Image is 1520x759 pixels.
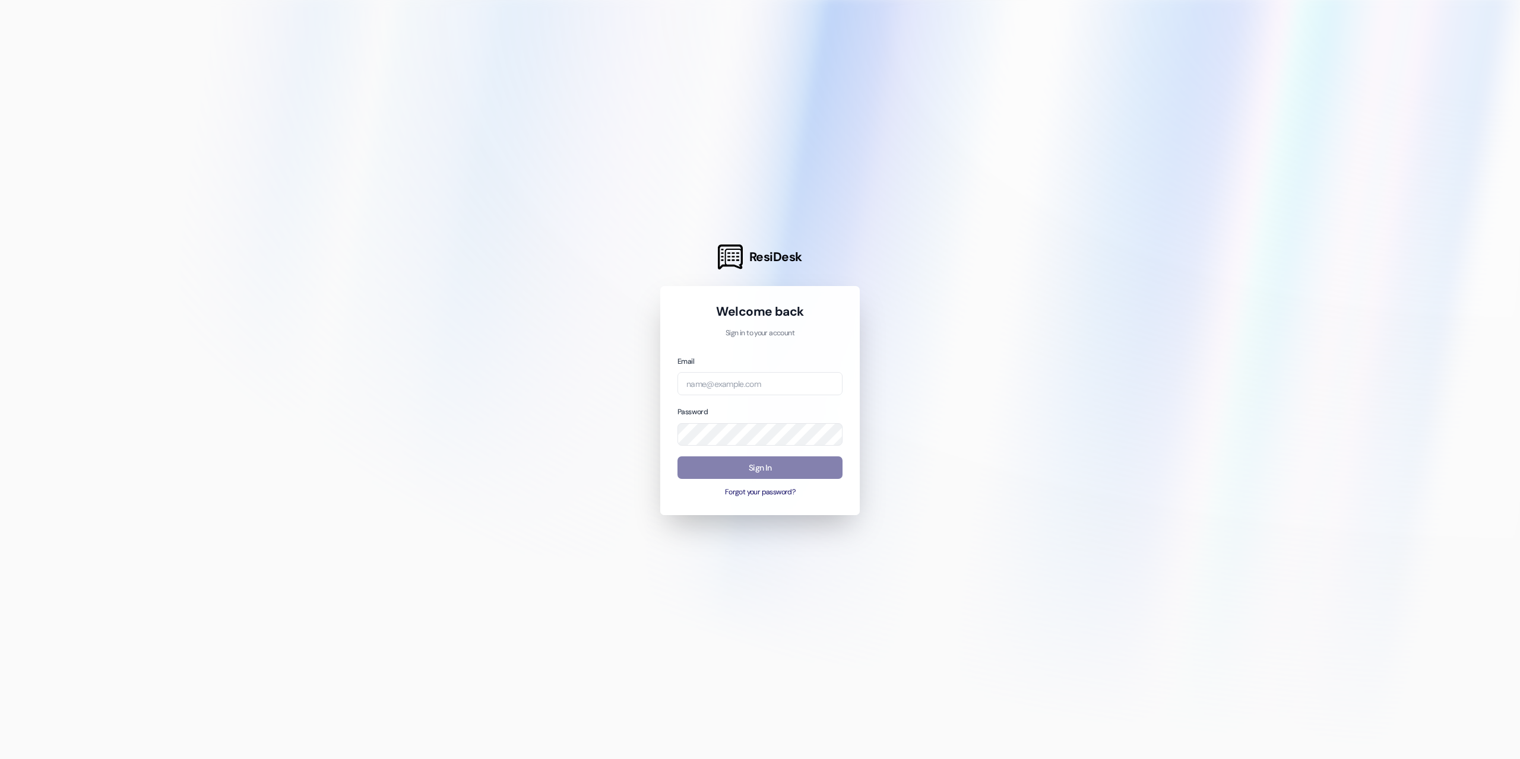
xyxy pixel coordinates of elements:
[677,487,843,498] button: Forgot your password?
[677,357,694,366] label: Email
[677,372,843,395] input: name@example.com
[718,244,743,269] img: ResiDesk Logo
[677,407,708,417] label: Password
[677,456,843,479] button: Sign In
[677,328,843,339] p: Sign in to your account
[749,249,802,265] span: ResiDesk
[677,303,843,320] h1: Welcome back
